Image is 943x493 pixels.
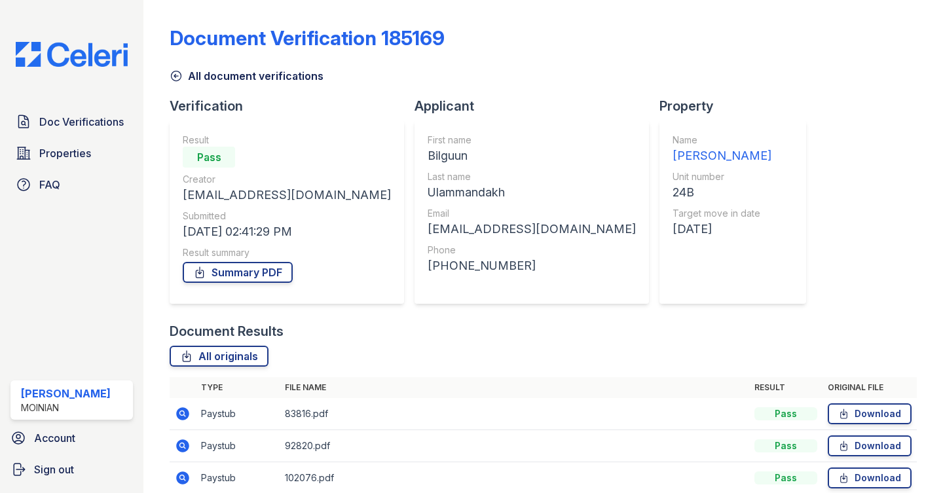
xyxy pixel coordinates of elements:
[183,173,391,186] div: Creator
[5,456,138,483] a: Sign out
[673,220,771,238] div: [DATE]
[196,398,280,430] td: Paystub
[196,377,280,398] th: Type
[183,186,391,204] div: [EMAIL_ADDRESS][DOMAIN_NAME]
[170,68,324,84] a: All document verifications
[170,97,415,115] div: Verification
[415,97,659,115] div: Applicant
[428,244,636,257] div: Phone
[823,377,917,398] th: Original file
[428,147,636,165] div: Bilguun
[428,207,636,220] div: Email
[828,467,912,488] a: Download
[428,134,636,147] div: First name
[673,147,771,165] div: [PERSON_NAME]
[39,145,91,161] span: Properties
[749,377,823,398] th: Result
[10,172,133,198] a: FAQ
[170,346,268,367] a: All originals
[5,42,138,67] img: CE_Logo_Blue-a8612792a0a2168367f1c8372b55b34899dd931a85d93a1a3d3e32e68fde9ad4.png
[428,257,636,275] div: [PHONE_NUMBER]
[659,97,817,115] div: Property
[754,407,817,420] div: Pass
[280,430,749,462] td: 92820.pdf
[754,471,817,484] div: Pass
[34,430,75,446] span: Account
[21,401,111,414] div: Moinian
[428,170,636,183] div: Last name
[10,109,133,135] a: Doc Verifications
[888,441,930,480] iframe: chat widget
[21,386,111,401] div: [PERSON_NAME]
[280,377,749,398] th: File name
[828,435,912,456] a: Download
[428,220,636,238] div: [EMAIL_ADDRESS][DOMAIN_NAME]
[183,262,293,283] a: Summary PDF
[5,425,138,451] a: Account
[280,398,749,430] td: 83816.pdf
[673,170,771,183] div: Unit number
[183,223,391,241] div: [DATE] 02:41:29 PM
[10,140,133,166] a: Properties
[183,246,391,259] div: Result summary
[673,183,771,202] div: 24B
[170,322,284,340] div: Document Results
[34,462,74,477] span: Sign out
[183,134,391,147] div: Result
[39,114,124,130] span: Doc Verifications
[183,147,235,168] div: Pass
[673,134,771,165] a: Name [PERSON_NAME]
[828,403,912,424] a: Download
[428,183,636,202] div: Ulammandakh
[39,177,60,192] span: FAQ
[170,26,445,50] div: Document Verification 185169
[754,439,817,452] div: Pass
[673,207,771,220] div: Target move in date
[196,430,280,462] td: Paystub
[183,210,391,223] div: Submitted
[673,134,771,147] div: Name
